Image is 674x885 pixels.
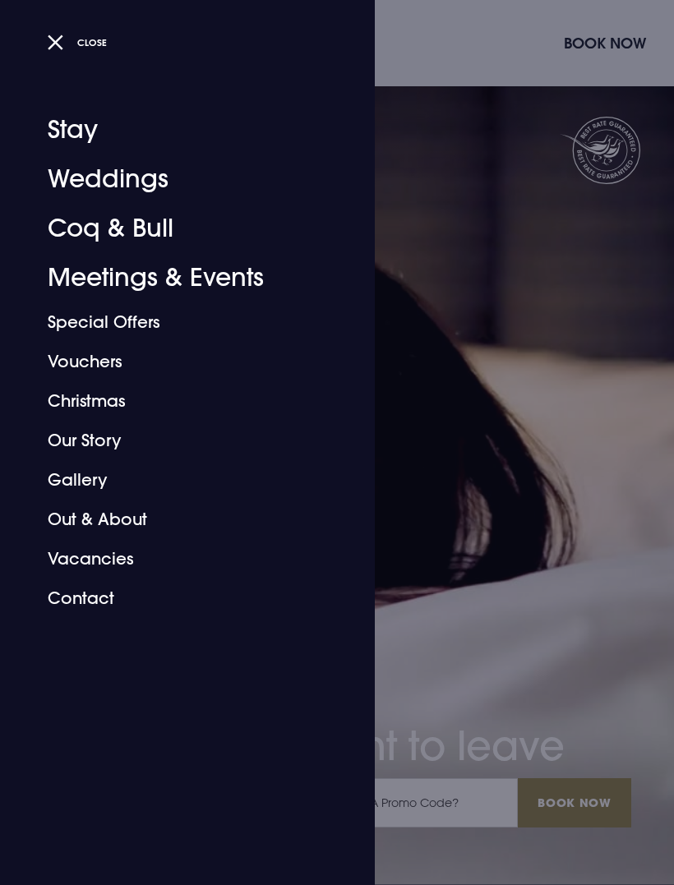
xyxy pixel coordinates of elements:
button: Close [48,30,108,54]
a: Weddings [48,154,307,204]
a: Vacancies [48,539,307,578]
a: Gallery [48,460,307,500]
a: Vouchers [48,342,307,381]
a: Our Story [48,421,307,460]
a: Coq & Bull [48,204,307,253]
a: Special Offers [48,302,307,342]
a: Christmas [48,381,307,421]
a: Out & About [48,500,307,539]
a: Contact [48,578,307,618]
span: Close [77,36,107,48]
a: Stay [48,105,307,154]
a: Meetings & Events [48,253,307,302]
